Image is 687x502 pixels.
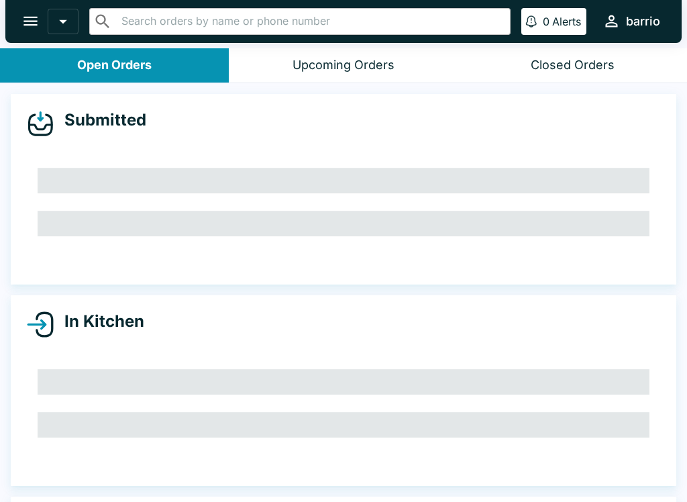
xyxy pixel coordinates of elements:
[54,311,144,332] h4: In Kitchen
[626,13,660,30] div: barrio
[77,58,152,73] div: Open Orders
[293,58,394,73] div: Upcoming Orders
[531,58,615,73] div: Closed Orders
[13,4,48,38] button: open drawer
[54,110,146,130] h4: Submitted
[552,15,581,28] p: Alerts
[543,15,549,28] p: 0
[117,12,505,31] input: Search orders by name or phone number
[597,7,666,36] button: barrio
